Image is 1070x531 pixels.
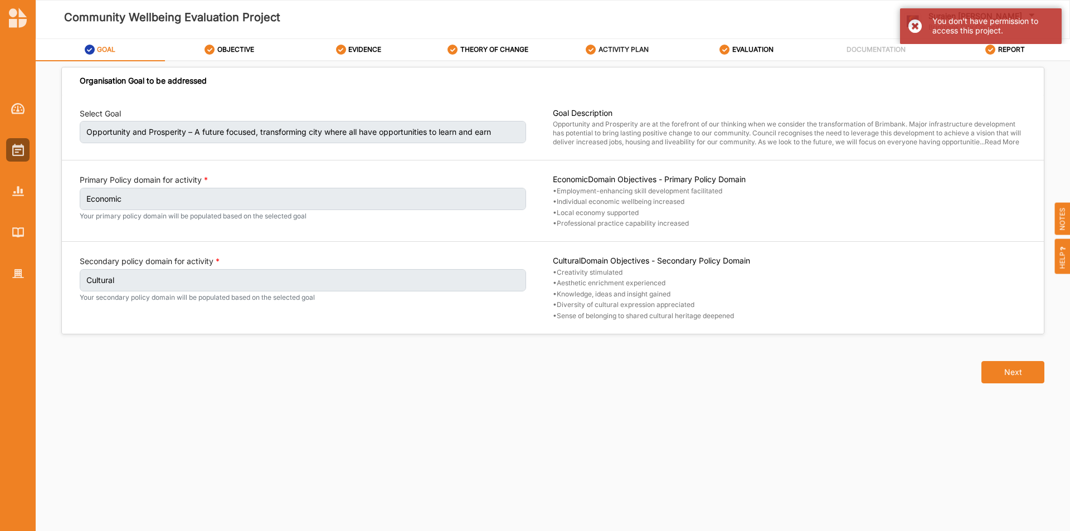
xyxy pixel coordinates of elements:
label: GOAL [97,45,115,54]
label: ACTIVITY PLAN [599,45,649,54]
a: Activities [6,138,30,162]
label: REPORT [998,45,1025,54]
button: Next [981,361,1044,383]
label: THEORY OF CHANGE [460,45,528,54]
a: Reports [6,179,30,203]
label: • Individual economic wellbeing increased [553,197,1026,206]
label: EVIDENCE [348,45,381,54]
img: Reports [12,186,24,196]
a: Dashboard [6,97,30,120]
label: • Aesthetic enrichment experienced [553,279,1026,288]
label: Cultural Domain Objectives - Secondary Policy Domain [553,256,1026,266]
span: Read More [985,138,1019,146]
span: Opportunity and Prosperity are at the forefront of our thinking when we consider the transformati... [553,120,1015,128]
a: Organisation [6,262,30,285]
label: DOCUMENTATION [847,45,906,54]
img: Library [12,227,24,237]
small: Your secondary policy domain will be populated based on the selected goal [80,293,526,302]
img: Activities [12,144,24,156]
img: logo [9,8,27,28]
label: • Professional practice capability increased [553,219,1026,228]
label: • Diversity of cultural expression appreciated [553,300,1026,309]
label: Community Wellbeing Evaluation Project [64,8,280,27]
span: ... [980,138,1019,146]
span: deliver increased jobs, housing and liveability for our community. As we look to the future, we w... [553,138,980,146]
label: Goal Description [553,108,1026,118]
label: OBJECTIVE [217,45,254,54]
label: • Sense of belonging to shared cultural heritage deepened [553,311,1026,320]
a: Library [6,221,30,244]
label: EVALUATION [732,45,774,54]
label: • Creativity stimulated [553,268,1026,277]
label: • Knowledge, ideas and insight gained [553,290,1026,299]
div: Organisation Goal to be addressed [80,76,207,86]
label: Economic Domain Objectives - Primary Policy Domain [553,174,1026,184]
img: Organisation [12,269,24,279]
label: Primary Policy domain for activity [80,174,208,186]
label: Opportunity and Prosperity – A future focused, transforming city where all have opportunities to ... [80,121,526,143]
label: Secondary policy domain for activity [80,256,220,267]
label: Select Goal [80,108,121,119]
span: has potential to bring lasting positive change to our community. Council recognises the need to l... [553,129,1021,137]
div: You don't have permission to access this project. [932,17,1053,36]
label: Economic [80,188,526,210]
img: Dashboard [11,103,25,114]
label: • Employment-enhancing skill development facilitated [553,187,1026,196]
small: Your primary policy domain will be populated based on the selected goal [80,212,526,221]
label: • Local economy supported [553,208,1026,217]
label: Cultural [80,269,526,291]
